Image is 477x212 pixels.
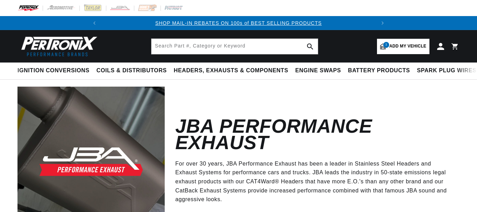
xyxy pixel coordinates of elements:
button: Translation missing: en.sections.announcements.previous_announcement [87,16,101,30]
img: Pertronix [17,34,98,58]
span: Battery Products [348,67,410,74]
summary: Ignition Conversions [17,63,93,79]
span: Coils & Distributors [97,67,167,74]
summary: Coils & Distributors [93,63,170,79]
summary: Battery Products [344,63,413,79]
span: Spark Plug Wires [417,67,476,74]
a: SHOP MAIL-IN REBATES ON 100s of BEST SELLING PRODUCTS [155,20,322,26]
button: Translation missing: en.sections.announcements.next_announcement [376,16,390,30]
input: Search Part #, Category or Keyword [151,39,318,54]
p: For over 30 years, JBA Performance Exhaust has been a leader in Stainless Steel Headers and Exhau... [175,159,449,204]
a: 1Add my vehicle [377,39,429,54]
span: 1 [383,42,389,48]
span: Engine Swaps [295,67,341,74]
h2: JBA Performance Exhaust [175,118,449,151]
summary: Headers, Exhausts & Components [170,63,292,79]
button: search button [302,39,318,54]
span: Ignition Conversions [17,67,90,74]
div: 1 of 2 [101,19,376,27]
span: Headers, Exhausts & Components [174,67,288,74]
span: Add my vehicle [389,43,426,50]
div: Announcement [101,19,376,27]
summary: Engine Swaps [292,63,344,79]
